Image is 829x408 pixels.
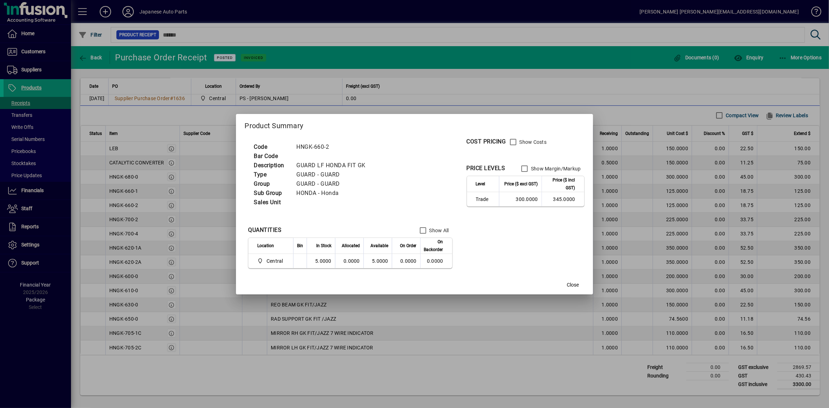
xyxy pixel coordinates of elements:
[476,196,495,203] span: Trade
[400,258,417,264] span: 0.0000
[505,180,538,188] span: Price ($ excl GST)
[307,254,335,268] td: 5.0000
[542,192,584,206] td: 345.0000
[567,281,579,289] span: Close
[424,238,443,254] span: On Backorder
[293,179,374,189] td: GUARD - GUARD
[467,164,505,173] div: PRICE LEVELS
[342,242,360,250] span: Allocated
[370,242,388,250] span: Available
[250,152,293,161] td: Bar Code
[250,198,293,207] td: Sales Unit
[257,257,286,265] span: Central
[250,170,293,179] td: Type
[293,170,374,179] td: GUARD - GUARD
[420,254,452,268] td: 0.0000
[363,254,392,268] td: 5.0000
[476,180,485,188] span: Level
[545,176,575,192] span: Price ($ incl GST)
[297,242,303,250] span: Bin
[335,254,363,268] td: 0.0000
[293,142,374,152] td: HNGK-660-2
[400,242,417,250] span: On Order
[428,227,449,234] label: Show All
[316,242,331,250] span: In Stock
[248,226,281,234] div: QUANTITIES
[467,137,506,146] div: COST PRICING
[257,242,274,250] span: Location
[529,165,581,172] label: Show Margin/Markup
[293,161,374,170] td: GUARD LF HONDA FIT GK
[250,142,293,152] td: Code
[518,138,547,146] label: Show Costs
[293,189,374,198] td: HONDA - Honda
[236,114,593,135] h2: Product Summary
[499,192,542,206] td: 300.0000
[562,279,584,292] button: Close
[250,189,293,198] td: Sub Group
[267,257,283,265] span: Central
[250,179,293,189] td: Group
[250,161,293,170] td: Description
